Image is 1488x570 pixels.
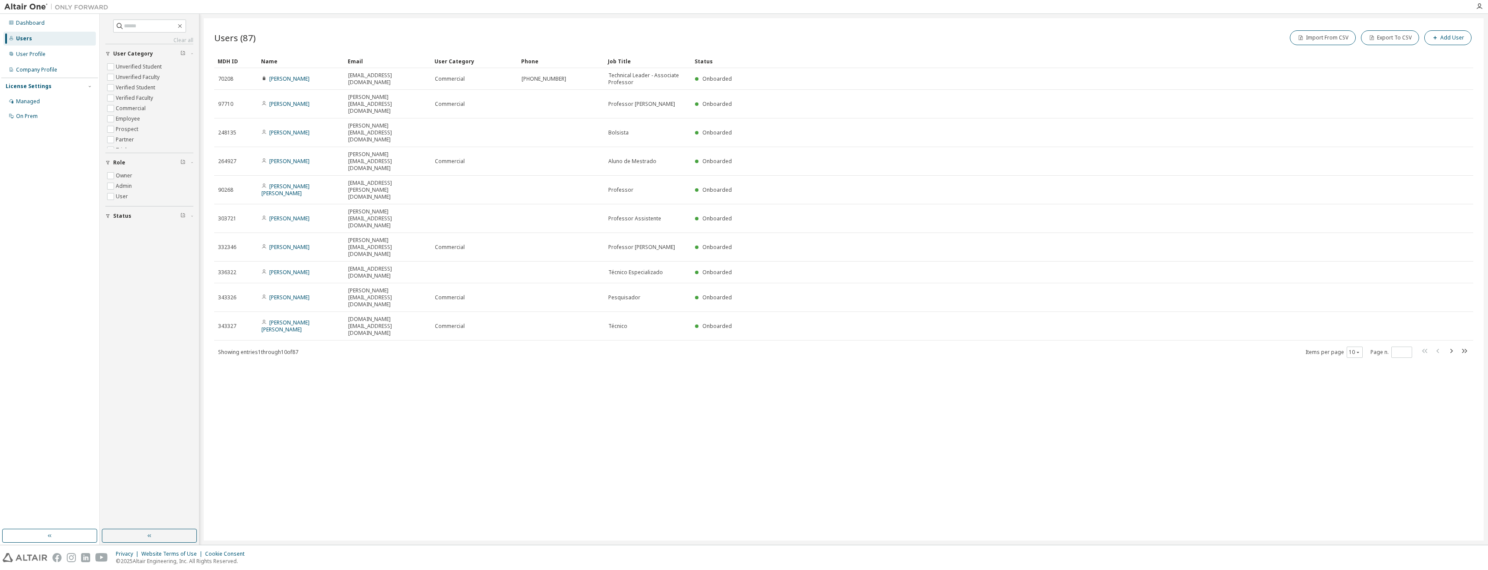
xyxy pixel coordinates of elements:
[105,37,193,44] a: Clear all
[608,244,675,251] span: Professor [PERSON_NAME]
[348,316,427,337] span: [DOMAIN_NAME][EMAIL_ADDRESS][DOMAIN_NAME]
[6,83,52,90] div: License Settings
[116,191,130,202] label: User
[81,553,90,562] img: linkedin.svg
[435,294,465,301] span: Commercial
[608,158,656,165] span: Aluno de Mestrado
[116,557,250,565] p: © 2025 Altair Engineering, Inc. All Rights Reserved.
[702,129,732,136] span: Onboarded
[702,157,732,165] span: Onboarded
[180,213,186,219] span: Clear filter
[702,100,732,108] span: Onboarded
[16,51,46,58] div: User Profile
[214,32,256,44] span: Users (87)
[16,98,40,105] div: Managed
[348,94,427,115] span: [PERSON_NAME][EMAIL_ADDRESS][DOMAIN_NAME]
[434,54,514,68] div: User Category
[105,44,193,63] button: User Category
[348,208,427,229] span: [PERSON_NAME][EMAIL_ADDRESS][DOMAIN_NAME]
[116,550,141,557] div: Privacy
[608,129,629,136] span: Bolsista
[522,75,566,82] span: [PHONE_NUMBER]
[218,215,236,222] span: 303721
[261,183,310,197] a: [PERSON_NAME] [PERSON_NAME]
[180,50,186,57] span: Clear filter
[269,129,310,136] a: [PERSON_NAME]
[695,54,1421,68] div: Status
[218,269,236,276] span: 336322
[608,101,675,108] span: Professor [PERSON_NAME]
[116,72,161,82] label: Unverified Faculty
[218,244,236,251] span: 332346
[435,75,465,82] span: Commercial
[348,265,427,279] span: [EMAIL_ADDRESS][DOMAIN_NAME]
[113,50,153,57] span: User Category
[348,180,427,200] span: [EMAIL_ADDRESS][PERSON_NAME][DOMAIN_NAME]
[218,101,233,108] span: 97710
[116,134,136,145] label: Partner
[95,553,108,562] img: youtube.svg
[105,153,193,172] button: Role
[702,75,732,82] span: Onboarded
[1290,30,1356,45] button: Import From CSV
[218,129,236,136] span: 248135
[702,269,732,276] span: Onboarded
[116,62,163,72] label: Unverified Student
[16,35,32,42] div: Users
[269,243,310,251] a: [PERSON_NAME]
[4,3,113,11] img: Altair One
[521,54,601,68] div: Phone
[702,215,732,222] span: Onboarded
[608,323,627,330] span: Técnico
[261,54,341,68] div: Name
[113,213,131,219] span: Status
[348,237,427,258] span: [PERSON_NAME][EMAIL_ADDRESS][DOMAIN_NAME]
[116,114,142,124] label: Employee
[116,170,134,181] label: Owner
[608,54,688,68] div: Job Title
[435,244,465,251] span: Commercial
[1305,347,1363,358] span: Items per page
[348,54,427,68] div: Email
[1349,349,1361,356] button: 10
[16,66,57,73] div: Company Profile
[113,159,125,166] span: Role
[702,186,732,193] span: Onboarded
[269,269,310,276] a: [PERSON_NAME]
[16,20,45,26] div: Dashboard
[702,294,732,301] span: Onboarded
[435,323,465,330] span: Commercial
[348,287,427,308] span: [PERSON_NAME][EMAIL_ADDRESS][DOMAIN_NAME]
[269,294,310,301] a: [PERSON_NAME]
[702,322,732,330] span: Onboarded
[348,151,427,172] span: [PERSON_NAME][EMAIL_ADDRESS][DOMAIN_NAME]
[116,124,140,134] label: Prospect
[435,101,465,108] span: Commercial
[608,187,633,193] span: Professor
[1371,347,1412,358] span: Page n.
[105,206,193,226] button: Status
[608,294,640,301] span: Pesquisador
[205,550,250,557] div: Cookie Consent
[52,553,62,562] img: facebook.svg
[1361,30,1419,45] button: Export To CSV
[180,159,186,166] span: Clear filter
[16,113,38,120] div: On Prem
[608,269,663,276] span: Técnico Especializado
[116,82,157,93] label: Verified Student
[116,103,147,114] label: Commercial
[608,215,661,222] span: Professor Assistente
[435,158,465,165] span: Commercial
[218,158,236,165] span: 264927
[116,145,128,155] label: Trial
[348,72,427,86] span: [EMAIL_ADDRESS][DOMAIN_NAME]
[348,122,427,143] span: [PERSON_NAME][EMAIL_ADDRESS][DOMAIN_NAME]
[269,75,310,82] a: [PERSON_NAME]
[218,187,233,193] span: 90268
[116,181,134,191] label: Admin
[3,553,47,562] img: altair_logo.svg
[218,348,298,356] span: Showing entries 1 through 10 of 87
[608,72,687,86] span: Technical Leader - Associate Professor
[269,215,310,222] a: [PERSON_NAME]
[218,323,236,330] span: 343327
